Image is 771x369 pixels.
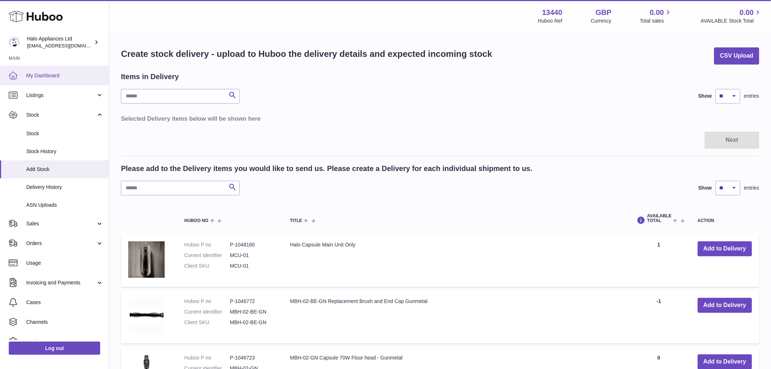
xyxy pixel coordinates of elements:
span: Settings [26,338,103,345]
h3: Selected Delivery items below will be shown here [121,114,759,123]
span: Listings [26,92,96,99]
span: My Dashboard [26,72,103,79]
label: Show [698,93,712,100]
span: Stock [26,112,96,119]
span: entries [744,184,759,191]
button: CSV Upload [714,47,759,65]
span: Total sales [640,18,672,24]
dt: Current identifier [184,252,230,259]
span: Usage [26,260,103,267]
dd: MBH-02-BE-GN [230,308,275,315]
dd: P-1046772 [230,298,275,305]
span: Title [290,218,302,223]
dt: Huboo P no [184,354,230,361]
div: Huboo Ref [538,18,563,24]
span: AVAILABLE Total [647,214,672,223]
dd: MBH-02-BE-GN [230,319,275,326]
a: 0.00 AVAILABLE Stock Total [701,8,762,24]
td: Halo Capsule Main Unit Only [283,234,627,287]
span: 0.00 [650,8,664,18]
span: Cases [26,299,103,306]
td: MBH-02-BE-GN Replacement Brush and End Cap Gunmetal [283,291,627,343]
label: Show [698,184,712,191]
button: Add to Delivery [698,298,752,313]
span: ASN Uploads [26,202,103,209]
a: 0.00 Total sales [640,8,672,24]
dd: MCU-01 [230,263,275,269]
button: Add to Delivery [698,241,752,256]
h1: Create stock delivery - upload to Huboo the delivery details and expected incoming stock [121,48,492,60]
span: Channels [26,319,103,326]
img: MBH-02-BE-GN Replacement Brush and End Cap Gunmetal [128,298,165,334]
td: 1 [627,234,690,287]
strong: GBP [596,8,611,18]
span: Invoicing and Payments [26,279,96,286]
div: Currency [591,18,612,24]
span: [EMAIL_ADDRESS][DOMAIN_NAME] [27,43,107,48]
span: entries [744,93,759,100]
span: AVAILABLE Stock Total [701,18,762,24]
span: 0.00 [740,8,754,18]
dt: Client SKU [184,319,230,326]
a: Log out [9,342,100,355]
img: internalAdmin-13440@internal.huboo.com [9,37,20,48]
span: Huboo no [184,218,208,223]
h2: Items in Delivery [121,72,179,82]
dt: Current identifier [184,308,230,315]
dt: Huboo P no [184,241,230,248]
span: Stock History [26,148,103,155]
dt: Huboo P no [184,298,230,305]
div: Halo Appliances Ltd [27,35,93,49]
span: Stock [26,130,103,137]
div: Action [698,218,752,223]
strong: 13440 [542,8,563,18]
dd: MCU-01 [230,252,275,259]
dd: P-1048180 [230,241,275,248]
span: Add Stock [26,166,103,173]
dd: P-1046723 [230,354,275,361]
span: Sales [26,220,96,227]
img: Halo Capsule Main Unit Only [128,241,165,278]
span: Delivery History [26,184,103,191]
td: -1 [627,291,690,343]
h2: Please add to the Delivery items you would like to send us. Please create a Delivery for each ind... [121,164,532,174]
span: Orders [26,240,96,247]
dt: Client SKU [184,263,230,269]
